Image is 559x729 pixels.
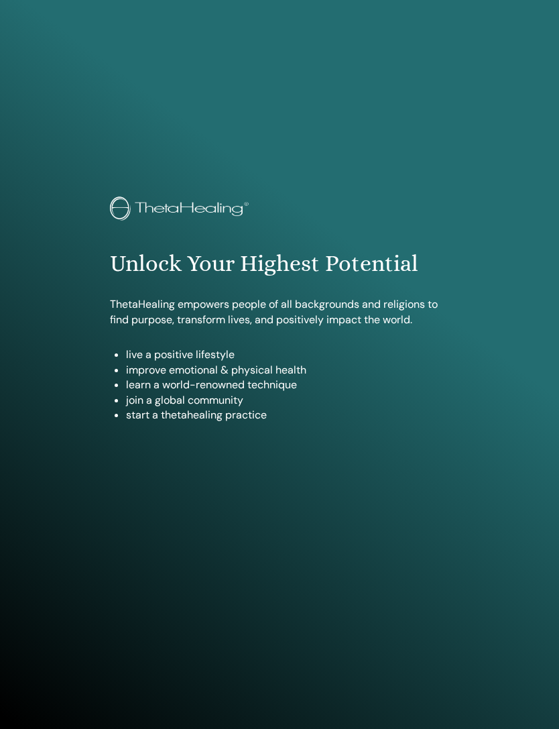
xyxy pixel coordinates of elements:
p: ThetaHealing empowers people of all backgrounds and religions to find purpose, transform lives, a... [110,297,449,327]
h1: Unlock Your Highest Potential [110,250,449,278]
li: start a thetahealing practice [126,408,449,423]
li: live a positive lifestyle [126,347,449,362]
li: improve emotional & physical health [126,363,449,378]
li: join a global community [126,393,449,408]
li: learn a world-renowned technique [126,378,449,392]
